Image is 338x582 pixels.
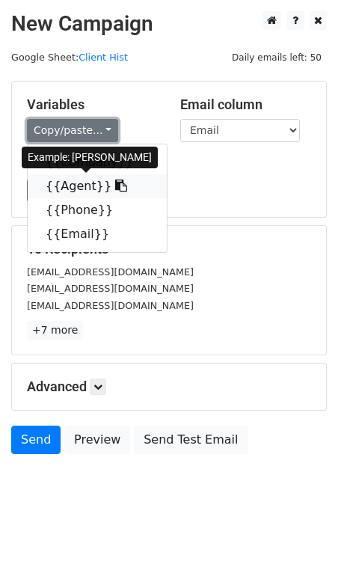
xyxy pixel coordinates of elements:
a: Preview [64,426,130,454]
a: {{Phone}} [28,198,167,222]
a: +7 more [27,321,83,340]
span: Daily emails left: 50 [227,49,327,66]
a: {{Email}} [28,222,167,246]
a: Client Hist [79,52,128,63]
h2: New Campaign [11,11,327,37]
a: {{Agent}} [28,174,167,198]
a: Daily emails left: 50 [227,52,327,63]
div: Example: [PERSON_NAME] [22,147,158,168]
small: Google Sheet: [11,52,128,63]
iframe: Chat Widget [263,510,338,582]
a: Copy/paste... [27,119,118,142]
small: [EMAIL_ADDRESS][DOMAIN_NAME] [27,266,194,278]
a: Send [11,426,61,454]
a: Send Test Email [134,426,248,454]
small: [EMAIL_ADDRESS][DOMAIN_NAME] [27,300,194,311]
small: [EMAIL_ADDRESS][DOMAIN_NAME] [27,283,194,294]
h5: Advanced [27,379,311,395]
h5: 10 Recipients [27,241,311,257]
h5: Email column [180,97,311,113]
h5: Variables [27,97,158,113]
